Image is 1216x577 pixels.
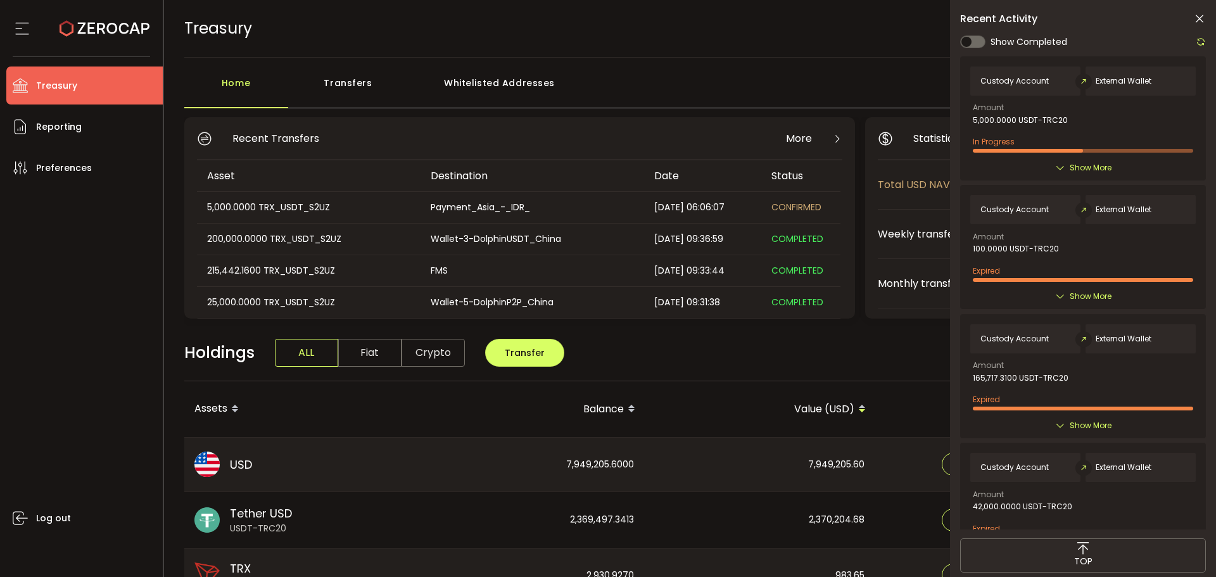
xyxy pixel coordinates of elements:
[1096,77,1151,86] span: External Wallet
[991,35,1067,49] span: Show Completed
[230,505,292,522] span: Tether USD
[913,130,959,146] span: Statistics
[184,398,415,420] div: Assets
[421,200,643,215] div: Payment_Asia_-_IDR_
[197,263,419,278] div: 215,442.1600 TRX_USDT_S2UZ
[878,177,1117,193] span: Total USD NAV
[485,339,564,367] button: Transfer
[644,200,761,215] div: [DATE] 06:06:07
[973,136,1015,147] span: In Progress
[1096,205,1151,214] span: External Wallet
[421,295,643,310] div: Wallet-5-DolphinP2P_China
[288,70,408,108] div: Transfers
[197,232,419,246] div: 200,000.0000 TRX_USDT_S2UZ
[973,116,1068,125] span: 5,000.0000 USDT-TRC20
[878,276,1117,291] span: Monthly transfer volume
[973,362,1004,369] span: Amount
[973,233,1004,241] span: Amount
[1070,290,1111,303] span: Show More
[36,159,92,177] span: Preferences
[980,334,1049,343] span: Custody Account
[338,339,402,367] span: Fiat
[973,265,1000,276] span: Expired
[184,341,255,365] span: Holdings
[197,200,419,215] div: 5,000.0000 TRX_USDT_S2UZ
[194,507,220,533] img: usdt_portfolio.svg
[194,452,220,477] img: usd_portfolio.svg
[645,398,876,420] div: Value (USD)
[973,244,1059,253] span: 100.0000 USDT-TRC20
[275,339,338,367] span: ALL
[980,205,1049,214] span: Custody Account
[232,130,319,146] span: Recent Transfers
[771,232,823,245] span: COMPLETED
[771,201,821,213] span: CONFIRMED
[980,463,1049,472] span: Custody Account
[973,491,1004,498] span: Amount
[197,295,419,310] div: 25,000.0000 TRX_USDT_S2UZ
[184,17,252,39] span: Treasury
[1096,334,1151,343] span: External Wallet
[230,560,251,577] span: TRX
[197,168,421,183] div: Asset
[421,263,643,278] div: FMS
[786,130,812,146] span: More
[645,438,875,492] div: 7,949,205.60
[973,502,1072,511] span: 42,000.0000 USDT-TRC20
[644,295,761,310] div: [DATE] 09:31:38
[415,398,645,420] div: Balance
[230,456,252,473] span: USD
[36,118,82,136] span: Reporting
[1070,162,1111,174] span: Show More
[402,339,465,367] span: Crypto
[973,104,1004,111] span: Amount
[644,168,761,183] div: Date
[408,70,591,108] div: Whitelisted Addresses
[230,522,292,535] span: USDT-TRC20
[421,232,643,246] div: Wallet-3-DolphinUSDT_China
[421,168,644,183] div: Destination
[942,453,1018,476] button: Deposit
[973,523,1000,534] span: Expired
[505,346,545,359] span: Transfer
[415,438,644,492] div: 7,949,205.6000
[771,264,823,277] span: COMPLETED
[644,263,761,278] div: [DATE] 09:33:44
[184,70,288,108] div: Home
[644,232,761,246] div: [DATE] 09:36:59
[973,374,1068,383] span: 165,717.3100 USDT-TRC20
[761,168,840,183] div: Status
[645,492,875,548] div: 2,370,204.68
[36,77,77,95] span: Treasury
[415,492,644,548] div: 2,369,497.3413
[942,509,1018,531] button: Deposit
[771,296,823,308] span: COMPLETED
[36,509,71,528] span: Log out
[973,394,1000,405] span: Expired
[878,226,1156,242] span: Weekly transfer volume
[980,77,1049,86] span: Custody Account
[960,14,1037,24] span: Recent Activity
[1068,440,1216,577] iframe: Chat Widget
[1070,419,1111,432] span: Show More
